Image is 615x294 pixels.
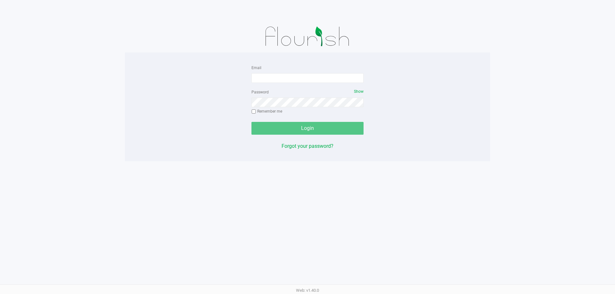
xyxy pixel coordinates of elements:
label: Password [251,89,269,95]
span: Web: v1.40.0 [296,288,319,293]
span: Show [354,89,364,94]
button: Forgot your password? [282,142,333,150]
label: Remember me [251,108,282,114]
input: Remember me [251,109,256,114]
label: Email [251,65,261,71]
